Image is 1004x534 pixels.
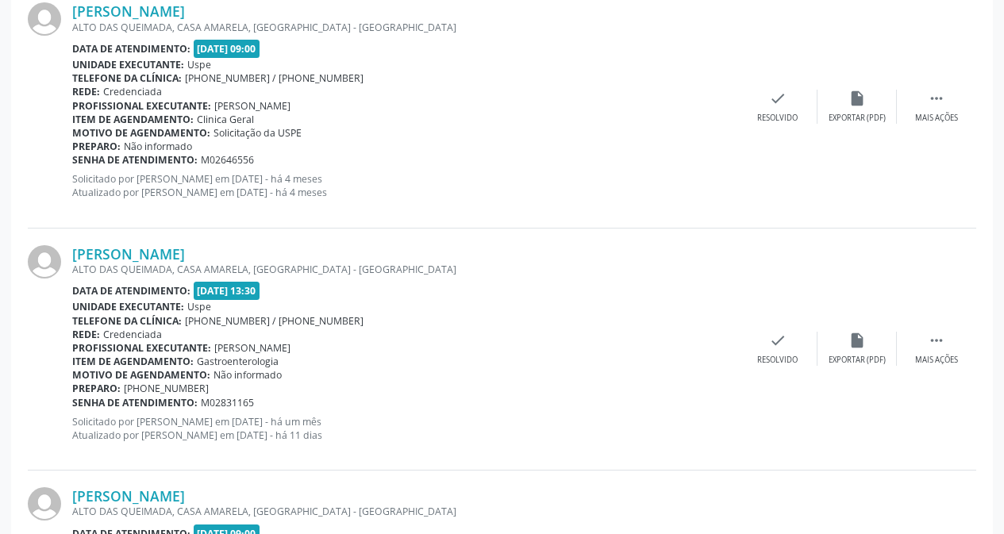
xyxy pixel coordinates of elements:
[72,71,182,85] b: Telefone da clínica:
[915,355,958,366] div: Mais ações
[72,21,738,34] div: ALTO DAS QUEIMADA, CASA AMARELA, [GEOGRAPHIC_DATA] - [GEOGRAPHIC_DATA]
[72,341,211,355] b: Profissional executante:
[72,300,184,313] b: Unidade executante:
[72,328,100,341] b: Rede:
[214,341,290,355] span: [PERSON_NAME]
[72,2,185,20] a: [PERSON_NAME]
[928,332,945,349] i: 
[72,58,184,71] b: Unidade executante:
[769,90,787,107] i: check
[72,85,100,98] b: Rede:
[72,396,198,409] b: Senha de atendimento:
[72,382,121,395] b: Preparo:
[757,113,798,124] div: Resolvido
[72,140,121,153] b: Preparo:
[213,368,282,382] span: Não informado
[829,355,886,366] div: Exportar (PDF)
[124,382,209,395] span: [PHONE_NUMBER]
[757,355,798,366] div: Resolvido
[197,355,279,368] span: Gastroenterologia
[915,113,958,124] div: Mais ações
[214,99,290,113] span: [PERSON_NAME]
[28,487,61,521] img: img
[194,282,260,300] span: [DATE] 13:30
[194,40,260,58] span: [DATE] 09:00
[848,332,866,349] i: insert_drive_file
[72,505,738,518] div: ALTO DAS QUEIMADA, CASA AMARELA, [GEOGRAPHIC_DATA] - [GEOGRAPHIC_DATA]
[187,58,211,71] span: Uspe
[185,71,364,85] span: [PHONE_NUMBER] / [PHONE_NUMBER]
[197,113,254,126] span: Clinica Geral
[185,314,364,328] span: [PHONE_NUMBER] / [PHONE_NUMBER]
[72,153,198,167] b: Senha de atendimento:
[72,245,185,263] a: [PERSON_NAME]
[829,113,886,124] div: Exportar (PDF)
[72,314,182,328] b: Telefone da clínica:
[72,263,738,276] div: ALTO DAS QUEIMADA, CASA AMARELA, [GEOGRAPHIC_DATA] - [GEOGRAPHIC_DATA]
[213,126,302,140] span: Solicitação da USPE
[72,415,738,442] p: Solicitado por [PERSON_NAME] em [DATE] - há um mês Atualizado por [PERSON_NAME] em [DATE] - há 11...
[72,355,194,368] b: Item de agendamento:
[72,172,738,199] p: Solicitado por [PERSON_NAME] em [DATE] - há 4 meses Atualizado por [PERSON_NAME] em [DATE] - há 4...
[103,328,162,341] span: Credenciada
[72,284,190,298] b: Data de atendimento:
[28,2,61,36] img: img
[72,42,190,56] b: Data de atendimento:
[201,153,254,167] span: M02646556
[769,332,787,349] i: check
[28,245,61,279] img: img
[187,300,211,313] span: Uspe
[72,368,210,382] b: Motivo de agendamento:
[928,90,945,107] i: 
[72,99,211,113] b: Profissional executante:
[72,113,194,126] b: Item de agendamento:
[848,90,866,107] i: insert_drive_file
[72,126,210,140] b: Motivo de agendamento:
[103,85,162,98] span: Credenciada
[201,396,254,409] span: M02831165
[72,487,185,505] a: [PERSON_NAME]
[124,140,192,153] span: Não informado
